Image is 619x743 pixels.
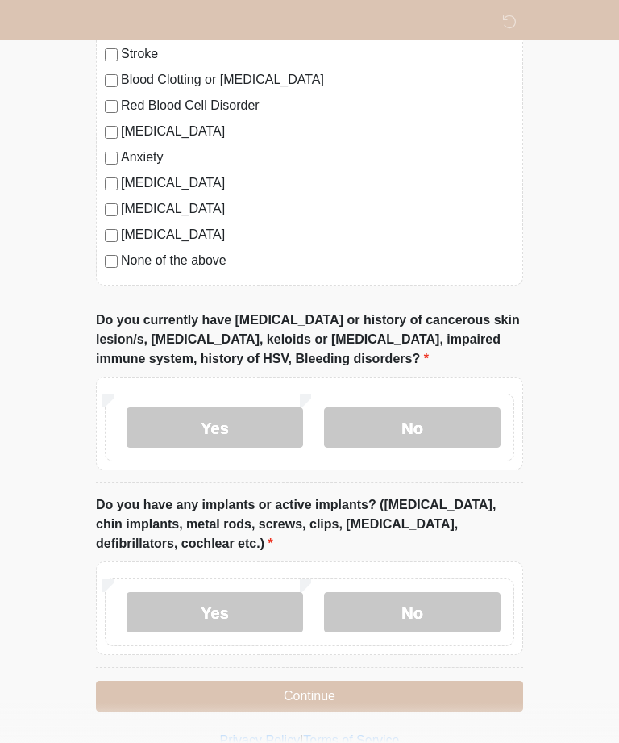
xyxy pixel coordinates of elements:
label: Anxiety [121,148,514,167]
label: No [324,592,501,632]
button: Continue [96,681,523,712]
input: Blood Clotting or [MEDICAL_DATA] [105,74,118,87]
input: Red Blood Cell Disorder [105,100,118,113]
input: Stroke [105,48,118,61]
label: Do you have any implants or active implants? ([MEDICAL_DATA], chin implants, metal rods, screws, ... [96,495,523,553]
label: Yes [127,592,303,632]
input: Anxiety [105,152,118,165]
input: [MEDICAL_DATA] [105,203,118,216]
input: [MEDICAL_DATA] [105,229,118,242]
label: None of the above [121,251,514,270]
input: [MEDICAL_DATA] [105,126,118,139]
label: Yes [127,407,303,448]
label: Red Blood Cell Disorder [121,96,514,115]
label: [MEDICAL_DATA] [121,173,514,193]
label: [MEDICAL_DATA] [121,225,514,244]
img: Sm Skin La Laser Logo [80,12,101,32]
label: No [324,407,501,448]
label: Blood Clotting or [MEDICAL_DATA] [121,70,514,90]
label: [MEDICAL_DATA] [121,199,514,219]
input: [MEDICAL_DATA] [105,177,118,190]
label: Do you currently have [MEDICAL_DATA] or history of cancerous skin lesion/s, [MEDICAL_DATA], keloi... [96,311,523,369]
input: None of the above [105,255,118,268]
label: Stroke [121,44,514,64]
label: [MEDICAL_DATA] [121,122,514,141]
